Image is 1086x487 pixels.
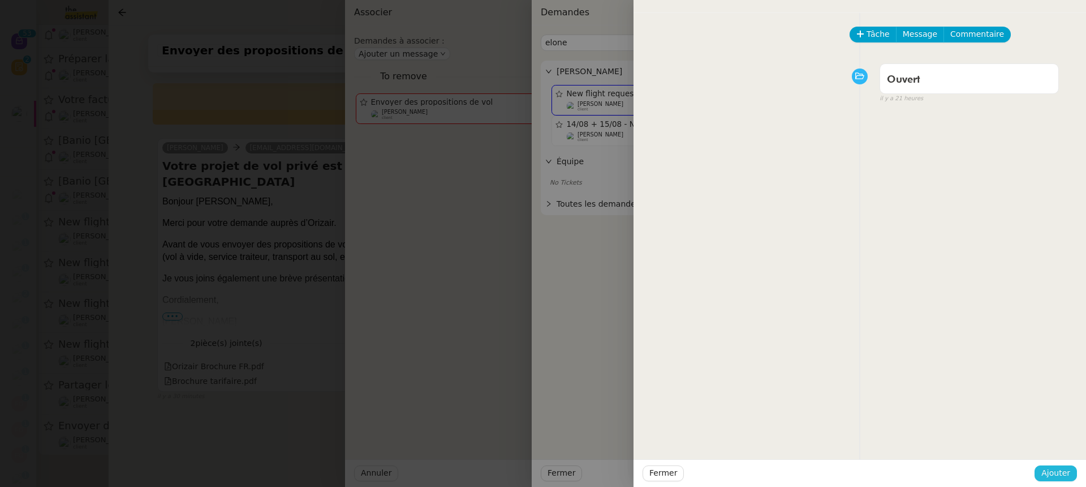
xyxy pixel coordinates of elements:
[1035,465,1077,481] button: Ajouter
[896,27,944,42] button: Message
[867,28,890,41] span: Tâche
[943,27,1011,42] button: Commentaire
[887,75,920,85] span: Ouvert
[850,27,897,42] button: Tâche
[643,465,684,481] button: Fermer
[950,28,1004,41] span: Commentaire
[649,467,677,480] span: Fermer
[880,94,923,104] span: il y a 21 heures
[1041,467,1070,480] span: Ajouter
[903,28,937,41] span: Message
